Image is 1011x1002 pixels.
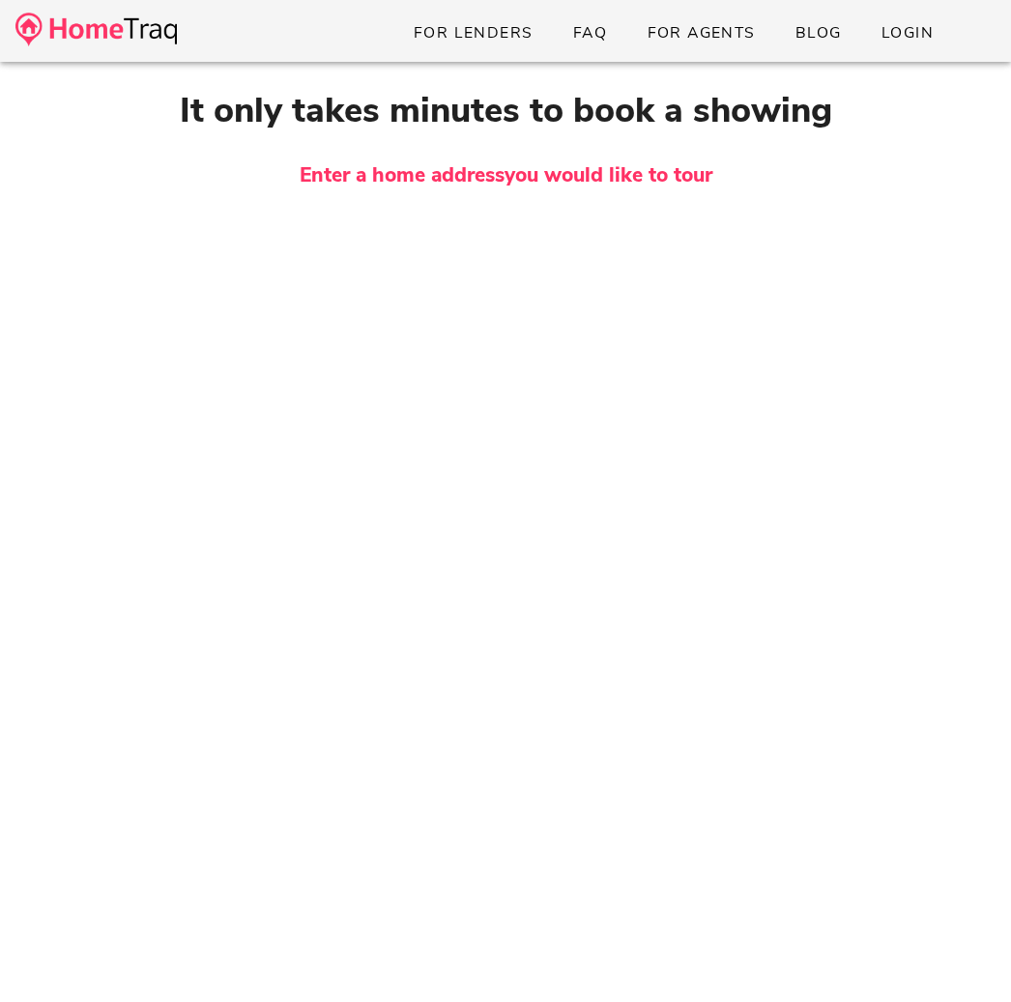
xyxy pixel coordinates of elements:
a: For Lenders [397,15,549,50]
a: For Agents [630,15,770,50]
img: desktop-logo.34a1112.png [15,13,177,46]
a: Login [865,15,949,50]
h3: Enter a home address [82,160,929,191]
span: For Lenders [413,22,534,43]
span: Blog [794,22,842,43]
span: For Agents [646,22,755,43]
span: It only takes minutes to book a showing [180,87,832,134]
span: FAQ [572,22,608,43]
span: you would like to tour [505,161,712,188]
a: Blog [779,15,857,50]
a: FAQ [557,15,623,50]
span: Login [881,22,934,43]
